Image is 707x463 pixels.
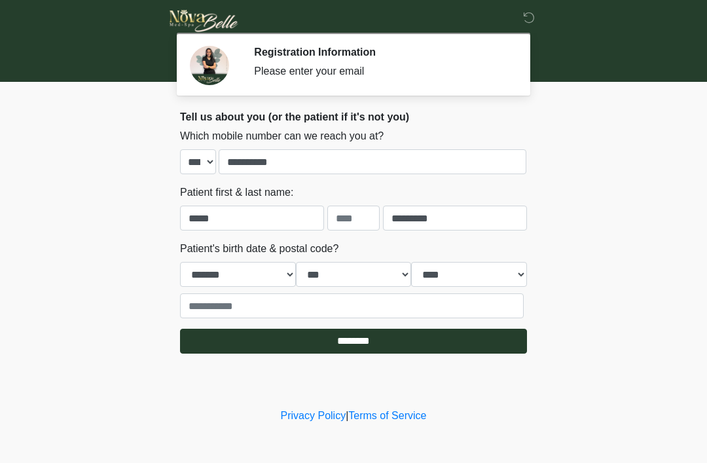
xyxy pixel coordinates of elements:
a: Privacy Policy [281,410,346,421]
label: Which mobile number can we reach you at? [180,128,384,144]
a: | [346,410,348,421]
img: Agent Avatar [190,46,229,85]
a: Terms of Service [348,410,426,421]
div: Please enter your email [254,64,507,79]
img: Novabelle medspa Logo [167,10,241,32]
label: Patient first & last name: [180,185,293,200]
label: Patient's birth date & postal code? [180,241,338,257]
h2: Registration Information [254,46,507,58]
h2: Tell us about you (or the patient if it's not you) [180,111,527,123]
